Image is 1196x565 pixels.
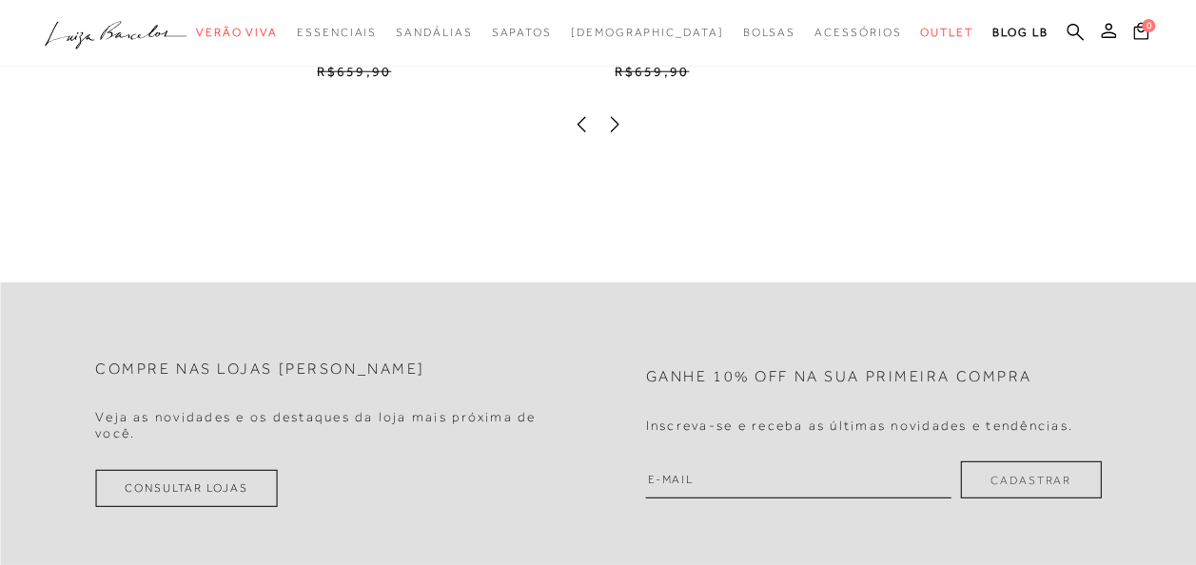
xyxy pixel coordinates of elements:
a: categoryNavScreenReaderText [297,15,377,50]
h4: Veja as novidades e os destaques da loja mais próxima de você. [95,409,551,441]
input: E-mail [646,461,951,498]
span: R$659,90 [317,64,391,79]
a: categoryNavScreenReaderText [742,15,795,50]
a: categoryNavScreenReaderText [814,15,901,50]
span: [DEMOGRAPHIC_DATA] [571,26,724,39]
span: Outlet [920,26,973,39]
span: Verão Viva [196,26,278,39]
a: noSubCategoriesText [571,15,724,50]
span: Acessórios [814,26,901,39]
button: 0 [1127,21,1154,47]
a: categoryNavScreenReaderText [196,15,278,50]
span: 0 [1142,19,1155,32]
a: categoryNavScreenReaderText [920,15,973,50]
button: Cadastrar [961,461,1101,498]
span: Bolsas [742,26,795,39]
a: Consultar Lojas [95,470,278,507]
a: BLOG LB [992,15,1048,50]
a: categoryNavScreenReaderText [396,15,472,50]
span: R$659,90 [615,64,689,79]
h2: Ganhe 10% off na sua primeira compra [646,368,1032,386]
a: categoryNavScreenReaderText [491,15,551,50]
h2: Compre nas lojas [PERSON_NAME] [95,360,425,379]
h4: Inscreva-se e receba as últimas novidades e tendências. [646,418,1073,434]
span: Essenciais [297,26,377,39]
span: Sandálias [396,26,472,39]
span: Sapatos [491,26,551,39]
span: BLOG LB [992,26,1048,39]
